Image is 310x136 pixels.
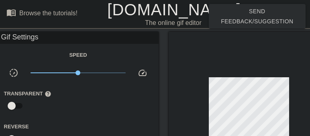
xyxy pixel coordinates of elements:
div: Browse the tutorials! [19,10,77,16]
label: Transparent [4,90,51,98]
button: Send Feedback/Suggestion [209,4,306,29]
span: menu_book [6,8,16,17]
a: Browse the tutorials! [6,8,77,20]
label: Reverse [4,123,29,131]
label: Speed [69,51,87,59]
span: help [45,91,51,97]
span: speed [138,68,147,78]
div: The online gif editor [107,18,239,28]
span: Send Feedback/Suggestion [215,6,299,26]
a: [DOMAIN_NAME] [107,1,241,19]
span: slow_motion_video [9,68,18,78]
